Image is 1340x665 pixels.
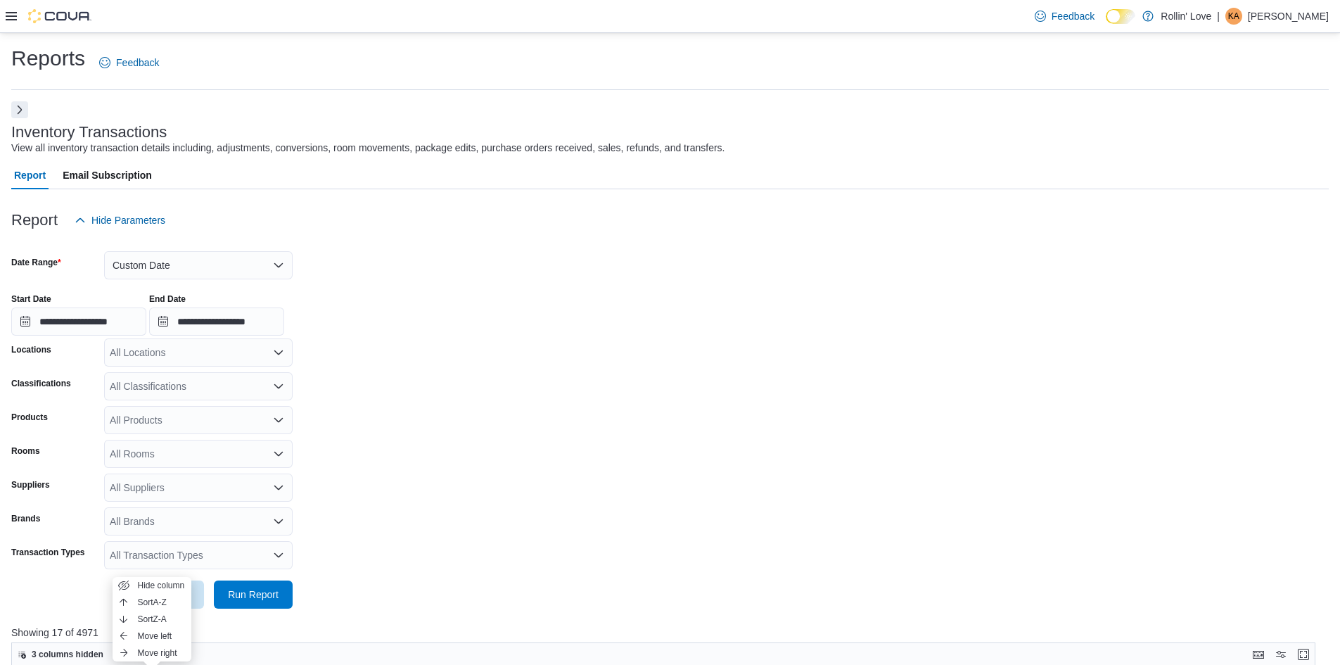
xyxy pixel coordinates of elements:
[113,594,191,611] button: SortA-Z
[28,9,91,23] img: Cova
[138,597,167,608] span: Sort A-Z
[1295,646,1312,663] button: Enter fullscreen
[11,44,85,72] h1: Reports
[1225,8,1242,25] div: Kenya Alexander
[1106,9,1135,24] input: Dark Mode
[11,101,28,118] button: Next
[113,628,191,645] button: Move left
[32,649,103,660] span: 3 columns hidden
[11,412,48,423] label: Products
[11,378,71,389] label: Classifications
[1248,8,1329,25] p: [PERSON_NAME]
[113,611,191,628] button: SortZ-A
[11,344,51,355] label: Locations
[11,308,146,336] input: Press the down key to open a popover containing a calendar.
[1029,2,1100,30] a: Feedback
[1052,9,1095,23] span: Feedback
[69,206,171,234] button: Hide Parameters
[149,293,186,305] label: End Date
[104,251,293,279] button: Custom Date
[273,381,284,392] button: Open list of options
[273,550,284,561] button: Open list of options
[11,293,51,305] label: Start Date
[11,141,725,156] div: View all inventory transaction details including, adjustments, conversions, room movements, packa...
[273,347,284,358] button: Open list of options
[63,161,152,189] span: Email Subscription
[94,49,165,77] a: Feedback
[11,547,84,558] label: Transaction Types
[11,124,167,141] h3: Inventory Transactions
[113,645,191,661] button: Move right
[11,212,58,229] h3: Report
[138,647,177,659] span: Move right
[11,513,40,524] label: Brands
[273,482,284,493] button: Open list of options
[138,631,172,642] span: Move left
[1250,646,1267,663] button: Keyboard shortcuts
[273,516,284,527] button: Open list of options
[149,308,284,336] input: Press the down key to open a popover containing a calendar.
[11,445,40,457] label: Rooms
[14,161,46,189] span: Report
[110,646,173,663] button: Sort fields
[113,577,191,594] button: Hide column
[1228,8,1239,25] span: KA
[138,614,167,625] span: Sort Z-A
[214,581,293,609] button: Run Report
[11,479,50,490] label: Suppliers
[228,588,279,602] span: Run Report
[273,448,284,460] button: Open list of options
[12,646,109,663] button: 3 columns hidden
[1161,8,1211,25] p: Rollin' Love
[273,414,284,426] button: Open list of options
[1272,646,1289,663] button: Display options
[138,580,185,591] span: Hide column
[116,56,159,70] span: Feedback
[91,213,165,227] span: Hide Parameters
[1217,8,1220,25] p: |
[11,257,61,268] label: Date Range
[11,626,1329,640] p: Showing 17 of 4971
